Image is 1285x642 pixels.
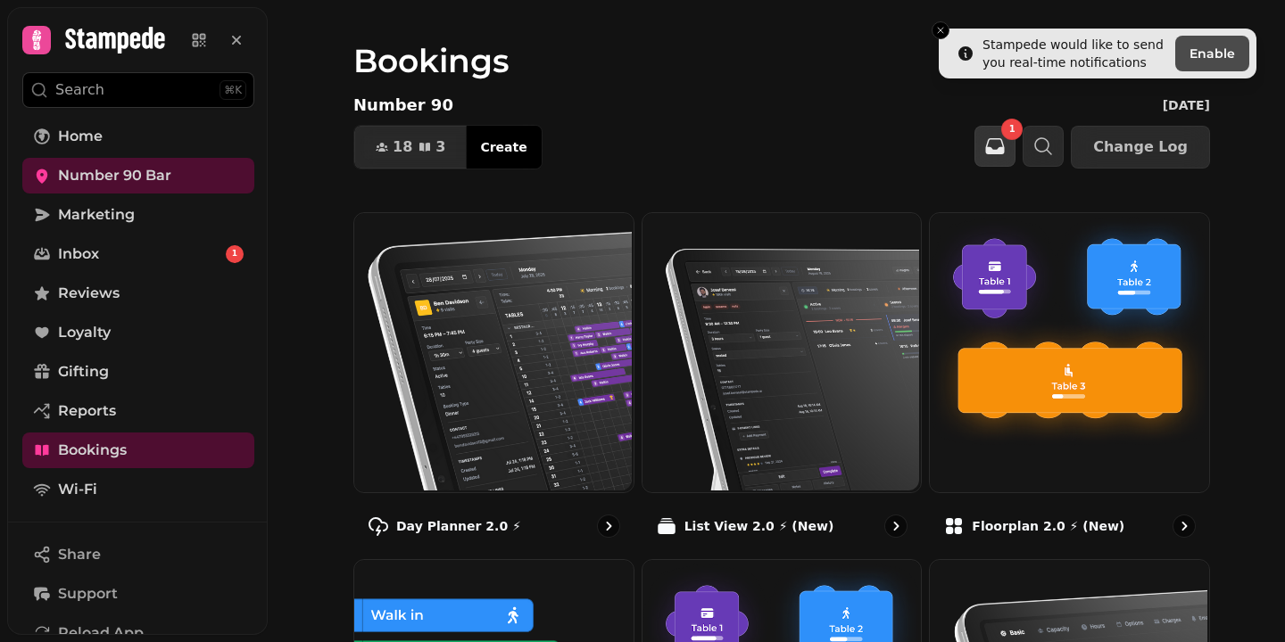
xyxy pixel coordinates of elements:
[928,211,1207,490] img: Floorplan 2.0 ⚡ (New)
[1071,126,1210,169] button: Change Log
[22,315,254,350] a: Loyalty
[232,248,237,260] span: 1
[58,400,116,422] span: Reports
[642,212,923,552] a: List View 2.0 ⚡ (New)List View 2.0 ⚡ (New)
[982,36,1168,71] div: Stampede would like to send you real-time notifications
[58,165,171,186] span: Number 90 Bar
[22,354,254,390] a: Gifting
[22,472,254,507] a: Wi-Fi
[929,212,1210,552] a: Floorplan 2.0 ⚡ (New)Floorplan 2.0 ⚡ (New)
[22,72,254,108] button: Search⌘K
[58,243,99,265] span: Inbox
[22,236,254,272] a: Inbox1
[58,322,111,343] span: Loyalty
[58,479,97,500] span: Wi-Fi
[58,544,101,565] span: Share
[1163,96,1210,114] p: [DATE]
[466,126,541,169] button: Create
[641,211,920,490] img: List View 2.0 ⚡ (New)
[22,276,254,311] a: Reviews
[1175,517,1193,535] svg: go to
[353,93,453,118] p: Number 90
[354,126,467,169] button: 183
[58,283,120,304] span: Reviews
[22,119,254,154] a: Home
[1175,36,1249,71] button: Enable
[352,211,632,490] img: Day Planner 2.0 ⚡
[932,21,949,39] button: Close toast
[22,537,254,572] button: Share
[58,126,103,147] span: Home
[1009,125,1016,134] span: 1
[396,517,521,535] p: Day Planner 2.0 ⚡
[1093,140,1188,154] span: Change Log
[435,140,445,154] span: 3
[972,517,1124,535] p: Floorplan 2.0 ⚡ (New)
[58,361,109,383] span: Gifting
[22,432,254,468] a: Bookings
[480,141,526,153] span: Create
[22,158,254,193] a: Number 90 Bar
[55,79,104,101] p: Search
[353,212,634,552] a: Day Planner 2.0 ⚡Day Planner 2.0 ⚡
[58,583,118,605] span: Support
[393,140,412,154] span: 18
[58,204,135,226] span: Marketing
[58,440,127,461] span: Bookings
[220,80,246,100] div: ⌘K
[22,576,254,612] button: Support
[887,517,905,535] svg: go to
[22,197,254,233] a: Marketing
[600,517,618,535] svg: go to
[684,517,834,535] p: List View 2.0 ⚡ (New)
[22,393,254,429] a: Reports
